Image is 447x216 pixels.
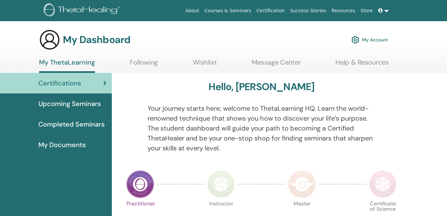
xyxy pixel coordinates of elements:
a: Certification [254,5,287,17]
h3: Hello, [PERSON_NAME] [208,81,314,93]
img: cog.svg [351,34,359,45]
a: Following [130,58,158,71]
img: logo.png [44,3,123,18]
span: Certifications [38,78,81,88]
span: Completed Seminars [38,119,105,129]
a: Help & Resources [335,58,389,71]
span: Upcoming Seminars [38,99,101,109]
a: About [183,5,201,17]
p: Your journey starts here; welcome to ThetaLearning HQ. Learn the world-renowned technique that sh... [148,103,376,153]
a: Resources [329,5,358,17]
a: Success Stories [288,5,329,17]
a: My Account [351,32,388,47]
a: My ThetaLearning [39,58,95,73]
a: Message Center [252,58,301,71]
span: My Documents [38,140,86,150]
a: Wishlist [193,58,217,71]
img: Master [288,170,316,198]
a: Store [358,5,376,17]
img: generic-user-icon.jpg [39,29,60,50]
img: Practitioner [126,170,154,198]
a: Courses & Seminars [202,5,254,17]
img: Certificate of Science [369,170,397,198]
img: Instructor [207,170,235,198]
h3: My Dashboard [63,34,130,46]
